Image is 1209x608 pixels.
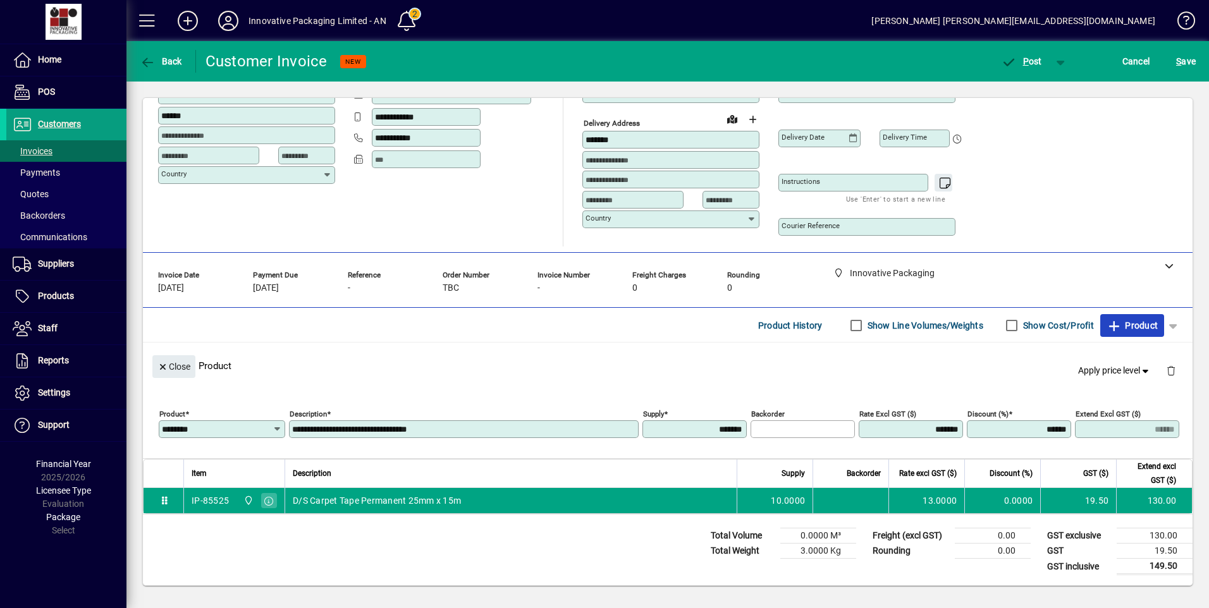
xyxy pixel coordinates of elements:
[1041,559,1117,575] td: GST inclusive
[38,323,58,333] span: Staff
[722,109,742,129] a: View on map
[38,258,74,269] span: Suppliers
[1040,488,1116,513] td: 19.50
[1117,559,1193,575] td: 149.50
[871,11,1155,31] div: [PERSON_NAME] [PERSON_NAME][EMAIL_ADDRESS][DOMAIN_NAME]
[780,544,856,559] td: 3.0000 Kg
[6,76,126,108] a: POS
[751,410,785,418] mat-label: Backorder
[13,146,52,156] span: Invoices
[13,210,65,221] span: Backorders
[293,466,331,480] span: Description
[782,221,840,230] mat-label: Courier Reference
[1001,56,1042,66] span: ost
[758,315,823,336] span: Product History
[782,133,825,142] mat-label: Delivery date
[1041,528,1117,544] td: GST exclusive
[1078,364,1151,377] span: Apply price level
[955,528,1031,544] td: 0.00
[1117,544,1193,559] td: 19.50
[1117,528,1193,544] td: 130.00
[1076,410,1141,418] mat-label: Extend excl GST ($)
[157,356,190,377] span: Close
[632,283,637,293] span: 0
[36,459,91,469] span: Financial Year
[293,494,461,507] span: D/S Carpet Tape Permanent 25mm x 15m
[345,58,361,66] span: NEW
[140,56,182,66] span: Back
[1116,488,1192,513] td: 130.00
[149,360,199,372] app-page-header-button: Close
[967,410,1009,418] mat-label: Discount (%)
[780,528,856,544] td: 0.0000 M³
[899,466,957,480] span: Rate excl GST ($)
[158,283,184,293] span: [DATE]
[753,314,828,337] button: Product History
[6,377,126,409] a: Settings
[1100,314,1164,337] button: Product
[727,283,732,293] span: 0
[13,167,60,178] span: Payments
[192,494,229,507] div: IP-85525
[152,355,195,378] button: Close
[742,109,763,130] button: Choose address
[865,319,983,332] label: Show Line Volumes/Weights
[38,420,70,430] span: Support
[846,192,945,206] mat-hint: Use 'Enter' to start a new line
[782,177,820,186] mat-label: Instructions
[782,466,805,480] span: Supply
[1041,544,1117,559] td: GST
[537,283,540,293] span: -
[771,494,805,507] span: 10.0000
[206,51,328,71] div: Customer Invoice
[897,494,957,507] div: 13.0000
[6,313,126,344] a: Staff
[1173,50,1199,73] button: Save
[168,9,208,32] button: Add
[847,466,881,480] span: Backorder
[1124,459,1176,487] span: Extend excl GST ($)
[38,387,70,398] span: Settings
[6,281,126,312] a: Products
[643,410,664,418] mat-label: Supply
[208,9,249,32] button: Profile
[6,140,126,162] a: Invoices
[955,544,1031,559] td: 0.00
[46,512,80,522] span: Package
[6,248,126,280] a: Suppliers
[1023,56,1029,66] span: P
[995,50,1048,73] button: Post
[6,183,126,205] a: Quotes
[704,544,780,559] td: Total Weight
[964,488,1040,513] td: 0.0000
[866,528,955,544] td: Freight (excl GST)
[6,44,126,76] a: Home
[137,50,185,73] button: Back
[883,133,927,142] mat-label: Delivery time
[859,410,916,418] mat-label: Rate excl GST ($)
[1156,355,1186,386] button: Delete
[1168,3,1193,44] a: Knowledge Base
[6,162,126,183] a: Payments
[290,410,327,418] mat-label: Description
[348,283,350,293] span: -
[1122,51,1150,71] span: Cancel
[38,355,69,365] span: Reports
[990,466,1033,480] span: Discount (%)
[1083,466,1108,480] span: GST ($)
[6,345,126,377] a: Reports
[249,11,386,31] div: Innovative Packaging Limited - AN
[13,189,49,199] span: Quotes
[1119,50,1153,73] button: Cancel
[1107,315,1158,336] span: Product
[866,544,955,559] td: Rounding
[704,528,780,544] td: Total Volume
[36,485,91,496] span: Licensee Type
[1176,56,1181,66] span: S
[253,283,279,293] span: [DATE]
[240,494,255,508] span: Innovative Packaging
[13,232,87,242] span: Communications
[443,283,459,293] span: TBC
[586,214,611,222] mat-label: Country
[6,410,126,441] a: Support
